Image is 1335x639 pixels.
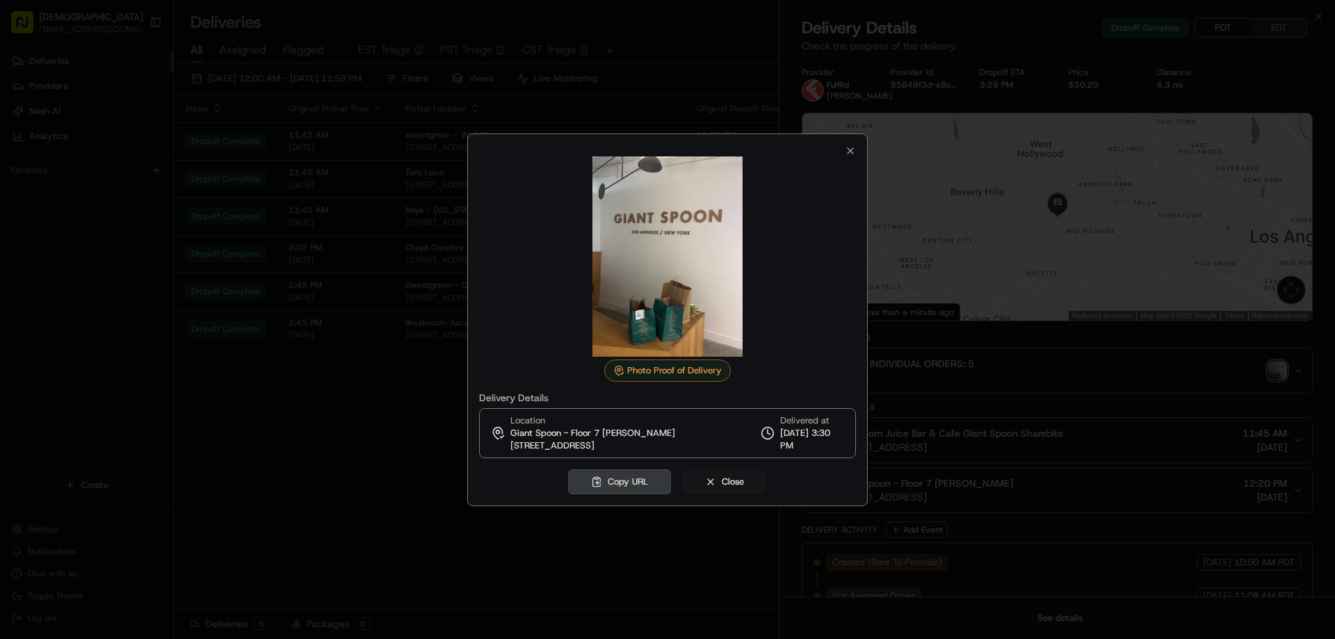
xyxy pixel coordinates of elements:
[36,90,229,104] input: Clear
[14,202,25,213] div: 📗
[604,359,731,382] div: Photo Proof of Delivery
[479,393,856,403] label: Delivery Details
[510,427,675,439] span: Giant Spoon - Floor 7 [PERSON_NAME]
[112,195,229,220] a: 💻API Documentation
[98,234,168,245] a: Powered byPylon
[567,156,768,357] img: photo_proof_of_delivery image
[568,469,671,494] button: Copy URL
[47,146,176,157] div: We're available if you need us!
[14,132,39,157] img: 1736555255976-a54dd68f-1ca7-489b-9aae-adbdc363a1c4
[510,414,545,427] span: Location
[780,414,844,427] span: Delivered at
[780,427,844,452] span: [DATE] 3:30 PM
[118,202,129,213] div: 💻
[138,234,168,245] span: Pylon
[28,200,106,214] span: Knowledge Base
[236,136,253,153] button: Start new chat
[8,195,112,220] a: 📗Knowledge Base
[682,469,767,494] button: Close
[47,132,228,146] div: Start new chat
[510,439,594,452] span: [STREET_ADDRESS]
[14,14,42,42] img: Nash
[14,56,253,78] p: Welcome 👋
[131,200,223,214] span: API Documentation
